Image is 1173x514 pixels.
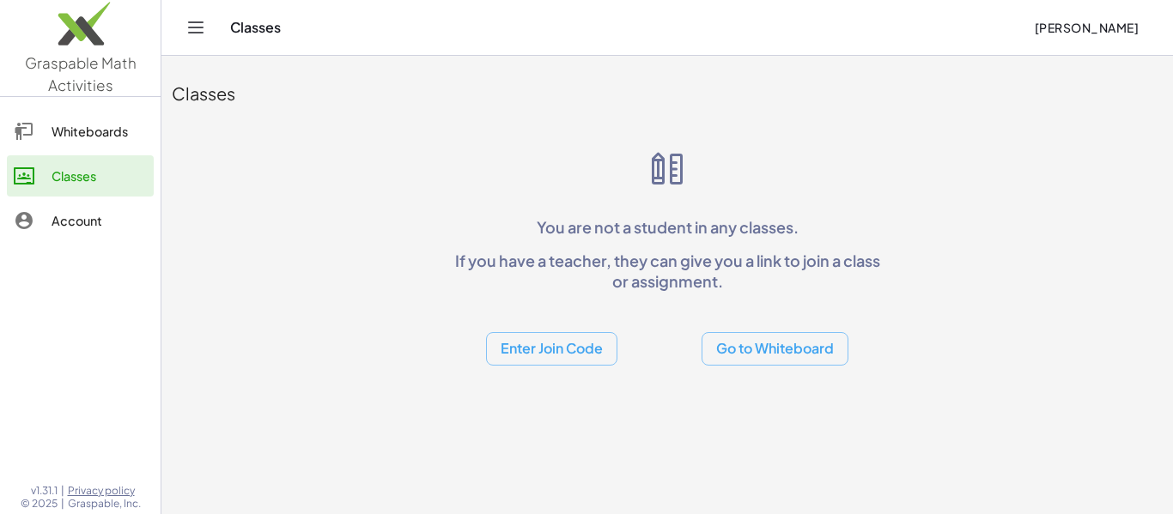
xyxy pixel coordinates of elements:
div: Classes [172,82,1163,106]
span: Graspable Math Activities [25,53,137,94]
div: Classes [52,166,147,186]
span: v1.31.1 [31,484,58,498]
a: Classes [7,155,154,197]
button: [PERSON_NAME] [1020,12,1152,43]
button: Toggle navigation [182,14,210,41]
span: © 2025 [21,497,58,511]
div: Account [52,210,147,231]
button: Enter Join Code [486,332,617,366]
button: Go to Whiteboard [702,332,848,366]
div: Whiteboards [52,121,147,142]
a: Whiteboards [7,111,154,152]
a: Privacy policy [68,484,141,498]
span: Graspable, Inc. [68,497,141,511]
p: You are not a student in any classes. [447,217,887,237]
span: | [61,484,64,498]
p: If you have a teacher, they can give you a link to join a class or assignment. [447,251,887,291]
a: Account [7,200,154,241]
span: [PERSON_NAME] [1034,20,1139,35]
span: | [61,497,64,511]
